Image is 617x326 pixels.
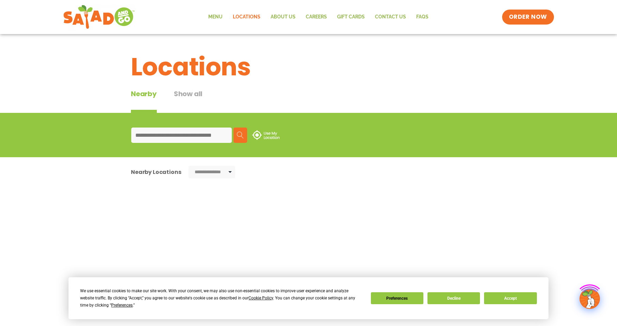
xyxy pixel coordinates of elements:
[332,9,370,25] a: GIFT CARDS
[509,13,547,21] span: ORDER NOW
[131,89,220,113] div: Tabbed content
[301,9,332,25] a: Careers
[131,89,157,113] div: Nearby
[411,9,434,25] a: FAQs
[266,9,301,25] a: About Us
[131,168,181,176] div: Nearby Locations
[484,292,537,304] button: Accept
[371,292,423,304] button: Preferences
[203,9,228,25] a: Menu
[203,9,434,25] nav: Menu
[69,277,548,319] div: Cookie Consent Prompt
[111,303,133,308] span: Preferences
[427,292,480,304] button: Decline
[237,132,244,138] img: search.svg
[228,9,266,25] a: Locations
[502,10,554,25] a: ORDER NOW
[252,130,280,140] img: use-location.svg
[80,287,362,309] div: We use essential cookies to make our site work. With your consent, we may also use non-essential ...
[249,296,273,300] span: Cookie Policy
[63,3,135,31] img: new-SAG-logo-768×292
[131,48,486,85] h1: Locations
[370,9,411,25] a: Contact Us
[174,89,202,113] button: Show all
